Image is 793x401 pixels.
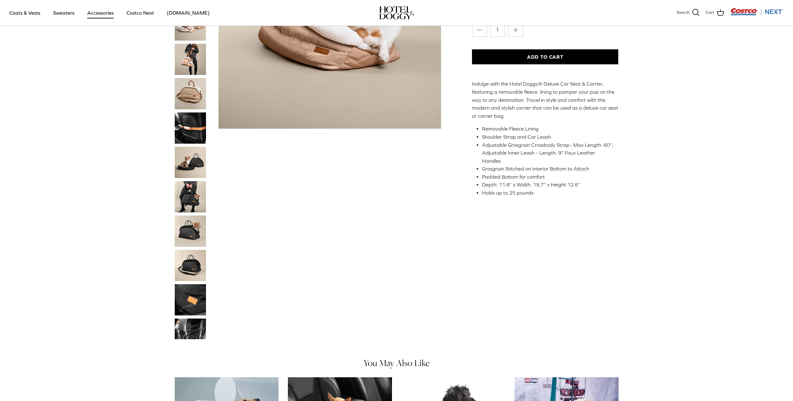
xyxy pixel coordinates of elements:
a: Thumbnail Link [175,44,206,75]
li: Removable Fleece Lining [482,125,614,133]
a: Thumbnail Link [175,250,206,281]
button: Add to Cart [472,49,619,64]
li: Adjustable Grosgrain Crossbody Strap– Max Length: 60”; Adjustable Inner Leash – Length: 9” Faux L... [482,141,614,165]
a: hoteldoggy.com hoteldoggycom [379,6,414,19]
a: Thumbnail Link [175,147,206,178]
li: Shoulder Strap and Car Leash [482,133,614,141]
a: Thumbnail Link [175,78,206,109]
a: Coats & Vests [4,2,46,23]
a: Accessories [82,2,119,23]
span: Cart [706,9,714,16]
a: Thumbnail Link [175,112,206,144]
a: Thumbnail Link [175,284,206,315]
p: Indulge with the Hotel Doggy® Deluxe Car Seat & Carrier, featuring a removable fleece lining to p... [472,80,619,120]
a: Thumbnail Link [175,181,206,212]
a: Visit Costco Next [730,12,784,17]
a: Costco Next [121,2,160,23]
li: Grosgrain Stitched on Interior Bottom to Attach [482,165,614,173]
input: Quantity [490,22,505,37]
a: Thumbnail Link [175,215,206,247]
li: Padded Bottom for comfort [482,173,614,181]
li: Holds up to 25 pounds [482,189,614,197]
img: Costco Next [730,8,784,16]
img: hoteldoggycom [379,6,414,19]
a: Cart [706,9,724,17]
a: Thumbnail Link [175,319,206,339]
li: Depth: 11.8” x Width: 19.7” x Height:12.6” [482,181,614,189]
h4: You May Also Like [175,358,619,368]
a: Sweaters [48,2,80,23]
a: Search [677,9,700,17]
a: [DOMAIN_NAME] [161,2,215,23]
span: Search [677,9,690,16]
